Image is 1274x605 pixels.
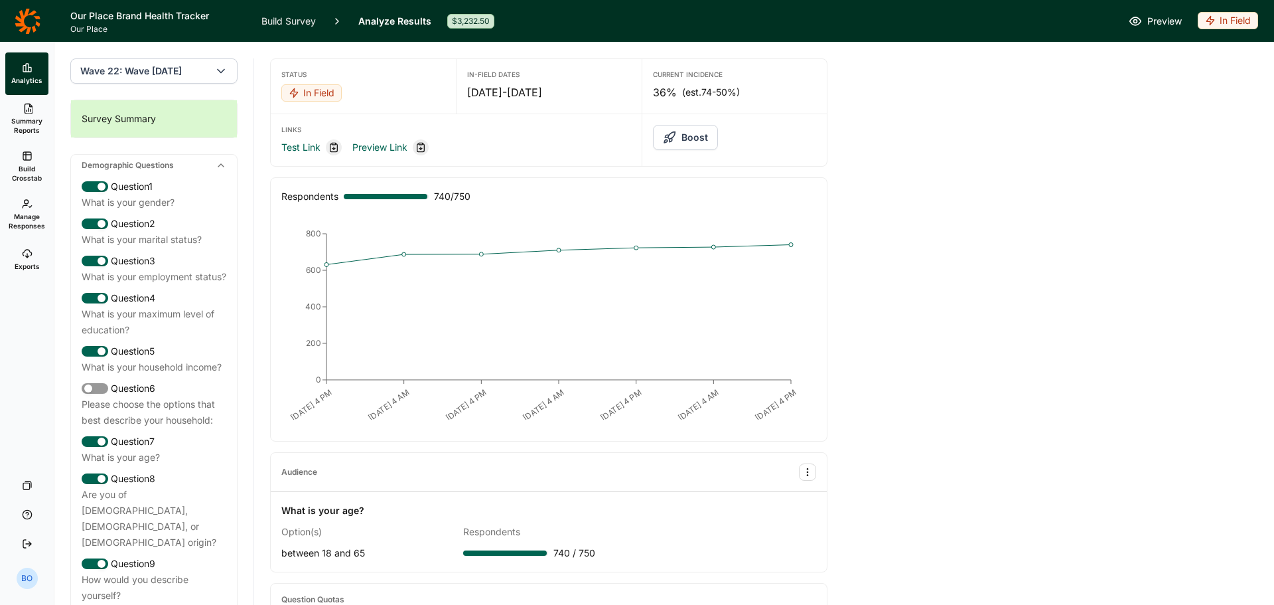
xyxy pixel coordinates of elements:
span: Summary Reports [11,116,43,135]
div: What is your age? [82,450,226,466]
button: In Field [281,84,342,103]
div: Option(s) [281,524,453,540]
span: 36% [653,84,677,100]
a: Manage Responses [5,191,48,238]
a: Summary Reports [5,95,48,143]
div: Copy link [413,139,429,155]
span: 740 / 750 [434,189,470,205]
div: What is your employment status? [82,269,226,285]
span: (est. 74-50% ) [682,86,740,99]
span: Analytics [11,76,42,85]
h1: Our Place Brand Health Tracker [70,8,246,24]
div: Current Incidence [653,70,816,79]
span: Preview [1147,13,1182,29]
div: Question 9 [82,556,226,572]
div: What is your household income? [82,359,226,375]
div: Question 1 [82,179,226,195]
div: Respondents [281,189,338,205]
span: 740 / 750 [553,545,595,561]
div: $3,232.50 [447,14,494,29]
text: [DATE] 4 AM [676,387,721,423]
span: Wave 22: Wave [DATE] [80,64,182,78]
span: Manage Responses [9,212,45,230]
text: [DATE] 4 PM [444,387,489,423]
tspan: 600 [306,265,321,275]
a: Build Crosstab [5,143,48,191]
text: [DATE] 4 AM [366,387,411,423]
div: Are you of [DEMOGRAPHIC_DATA], [DEMOGRAPHIC_DATA], or [DEMOGRAPHIC_DATA] origin? [82,487,226,551]
tspan: 200 [306,338,321,348]
div: Links [281,125,631,134]
span: Our Place [70,24,246,35]
text: [DATE] 4 PM [289,387,334,423]
div: Question 6 [82,381,226,396]
a: Preview Link [352,139,407,155]
div: Question 5 [82,343,226,359]
button: In Field [1198,12,1258,31]
span: Build Crosstab [11,164,43,183]
div: Question 4 [82,290,226,306]
tspan: 0 [316,375,321,385]
div: Respondents [463,524,634,540]
button: Wave 22: Wave [DATE] [70,58,238,84]
a: Exports [5,238,48,281]
div: How would you describe yourself? [82,572,226,604]
div: Audience [281,467,317,477]
button: Audience Options [799,464,816,481]
div: Status [281,70,445,79]
div: Demographic Questions [71,155,237,176]
div: In-Field Dates [467,70,630,79]
a: Test Link [281,139,320,155]
div: BO [17,568,38,589]
div: What is your age? [281,503,364,519]
a: Preview [1129,13,1182,29]
div: Question 2 [82,216,226,232]
div: Please choose the options that best describe your household: [82,396,226,428]
div: In Field [1198,12,1258,29]
span: Exports [15,262,40,271]
tspan: 400 [305,302,321,311]
div: Copy link [326,139,342,155]
text: [DATE] 4 PM [753,387,798,423]
div: In Field [281,84,342,102]
div: Question 7 [82,434,226,450]
text: [DATE] 4 PM [599,387,644,423]
div: What is your marital status? [82,232,226,248]
div: Survey Summary [71,100,237,137]
tspan: 800 [306,228,321,238]
div: Question 3 [82,253,226,269]
a: Analytics [5,52,48,95]
text: [DATE] 4 AM [521,387,566,423]
div: [DATE] - [DATE] [467,84,630,100]
div: Question Quotas [281,594,344,605]
span: between 18 and 65 [281,547,365,559]
div: What is your gender? [82,195,226,211]
button: Boost [653,125,718,150]
div: What is your maximum level of education? [82,306,226,338]
div: Question 8 [82,471,226,487]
